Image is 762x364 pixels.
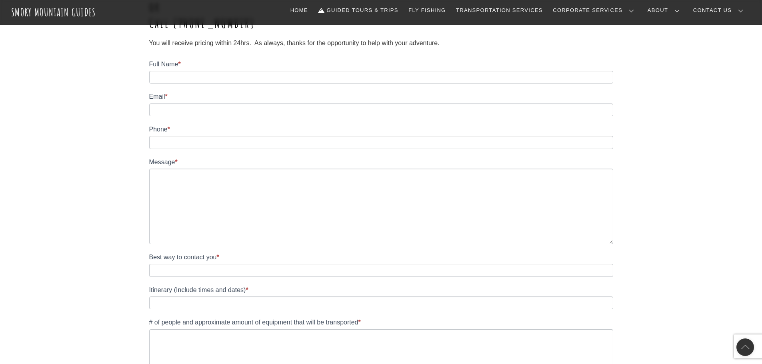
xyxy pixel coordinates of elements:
label: # of people and approximate amount of equipment that will be transported [149,317,613,329]
a: Contact Us [690,2,750,19]
a: Guided Tours & Trips [315,2,402,19]
label: Email [149,91,613,103]
a: About [644,2,686,19]
a: Smoky Mountain Guides [11,6,96,19]
a: Transportation Services [453,2,546,19]
a: Home [287,2,311,19]
label: Phone [149,124,613,136]
p: You will receive pricing within 24hrs. As always, thanks for the opportunity to help with your ad... [149,38,613,48]
label: Itinerary (Include times and dates) [149,285,613,296]
label: Message [149,157,613,169]
label: Best way to contact you [149,252,613,264]
a: Fly Fishing [405,2,449,19]
label: Full Name [149,59,613,71]
a: Corporate Services [550,2,640,19]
